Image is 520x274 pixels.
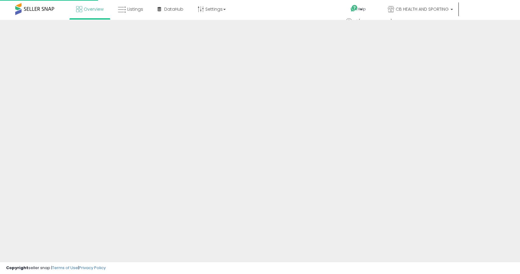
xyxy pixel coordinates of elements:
span: Overview [84,6,104,12]
div: seller snap | | [6,265,106,271]
a: Privacy Policy [79,265,106,271]
span: CB HEALTH AND SPORTING [396,6,449,12]
span: Listings [127,6,143,12]
a: Terms of Use [52,265,78,271]
strong: Copyright [6,265,28,271]
span: Hi [PERSON_NAME] [354,18,392,24]
i: Get Help [350,5,358,12]
span: Help [358,6,366,12]
span: DataHub [164,6,183,12]
a: Hi [PERSON_NAME] [346,18,396,31]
